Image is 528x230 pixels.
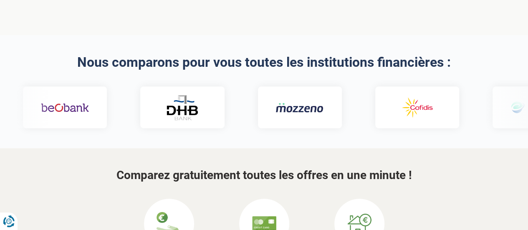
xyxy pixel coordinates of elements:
img: Cofidis [383,96,431,120]
img: Banque DHB [155,95,189,120]
img: Mozzeno [265,102,313,113]
img: Beobank [31,96,79,120]
font: Comparez gratuitement toutes les offres en une minute ! [116,168,412,182]
font: Nous comparons pour vous toutes les institutions financières : [77,54,451,70]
